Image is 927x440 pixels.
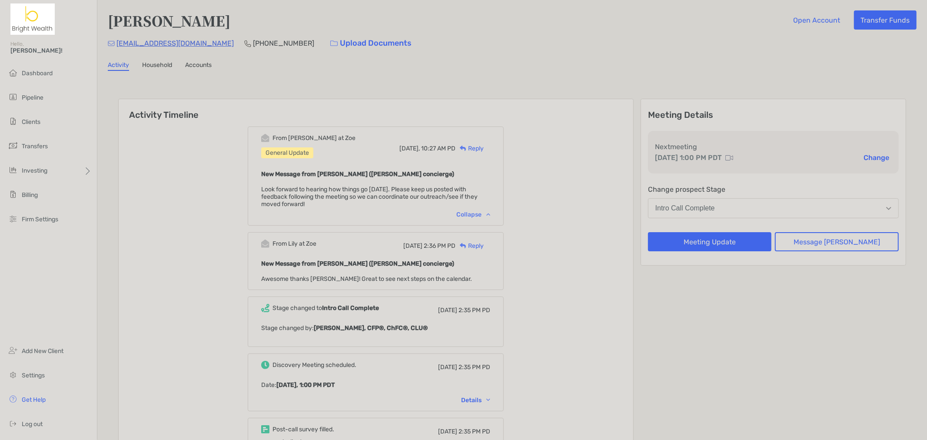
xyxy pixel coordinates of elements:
[22,191,38,199] span: Billing
[142,61,172,71] a: Household
[261,304,269,312] img: Event icon
[22,94,43,101] span: Pipeline
[22,216,58,223] span: Firm Settings
[438,307,457,314] span: [DATE]
[253,38,314,49] p: [PHONE_NUMBER]
[10,3,55,35] img: Zoe Logo
[854,10,917,30] button: Transfer Funds
[22,420,43,428] span: Log out
[486,213,490,216] img: Chevron icon
[276,381,335,389] b: [DATE], 1:00 PM PDT
[403,242,422,250] span: [DATE]
[461,397,490,404] div: Details
[261,240,269,248] img: Event icon
[648,198,899,218] button: Intro Call Complete
[8,116,18,127] img: clients icon
[421,145,455,152] span: 10:27 AM PD
[787,10,847,30] button: Open Account
[116,38,234,49] p: [EMAIL_ADDRESS][DOMAIN_NAME]
[272,361,356,369] div: Discovery Meeting scheduled.
[486,399,490,401] img: Chevron icon
[22,347,63,355] span: Add New Client
[261,361,269,369] img: Event icon
[455,241,484,250] div: Reply
[272,134,356,142] div: From [PERSON_NAME] at Zoe
[8,418,18,429] img: logout icon
[861,153,892,162] button: Change
[272,240,316,247] div: From Lily at Zoe
[8,165,18,175] img: investing icon
[119,99,633,120] h6: Activity Timeline
[261,323,490,333] p: Stage changed by:
[261,186,478,208] span: Look forward to hearing how things go [DATE]. Please keep us posted with feedback following the m...
[108,10,230,30] h4: [PERSON_NAME]
[261,170,454,178] b: New Message from [PERSON_NAME] ([PERSON_NAME] concierge)
[325,34,417,53] a: Upload Documents
[460,243,466,249] img: Reply icon
[655,141,892,152] p: Next meeting
[648,110,899,120] p: Meeting Details
[655,204,715,212] div: Intro Call Complete
[22,372,45,379] span: Settings
[261,425,269,433] img: Event icon
[261,147,313,158] div: General Update
[455,144,484,153] div: Reply
[108,61,129,71] a: Activity
[459,307,490,314] span: 2:35 PM PD
[648,184,899,195] p: Change prospect Stage
[8,92,18,102] img: pipeline icon
[185,61,212,71] a: Accounts
[108,41,115,46] img: Email Icon
[22,167,47,174] span: Investing
[261,260,454,267] b: New Message from [PERSON_NAME] ([PERSON_NAME] concierge)
[22,70,53,77] span: Dashboard
[459,363,490,371] span: 2:35 PM PD
[725,154,733,161] img: communication type
[438,428,457,435] span: [DATE]
[261,380,490,390] p: Date :
[272,426,334,433] div: Post-call survey filled.
[775,232,899,251] button: Message [PERSON_NAME]
[8,213,18,224] img: firm-settings icon
[456,211,490,218] div: Collapse
[314,324,428,332] b: [PERSON_NAME], CFP®, ChFC®, CLU®
[460,146,466,151] img: Reply icon
[438,363,457,371] span: [DATE]
[22,396,46,403] span: Get Help
[459,428,490,435] span: 2:35 PM PD
[886,207,891,210] img: Open dropdown arrow
[322,304,379,312] b: Intro Call Complete
[8,345,18,356] img: add_new_client icon
[648,232,772,251] button: Meeting Update
[261,134,269,142] img: Event icon
[8,394,18,404] img: get-help icon
[22,143,48,150] span: Transfers
[399,145,420,152] span: [DATE],
[272,304,379,312] div: Stage changed to
[10,47,92,54] span: [PERSON_NAME]!
[8,370,18,380] img: settings icon
[8,140,18,151] img: transfers icon
[330,40,338,47] img: button icon
[261,275,472,283] span: Awesome thanks [PERSON_NAME]! Great to see next steps on the calendar.
[244,40,251,47] img: Phone Icon
[655,152,722,163] p: [DATE] 1:00 PM PDT
[22,118,40,126] span: Clients
[424,242,455,250] span: 2:36 PM PD
[8,189,18,200] img: billing icon
[8,67,18,78] img: dashboard icon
